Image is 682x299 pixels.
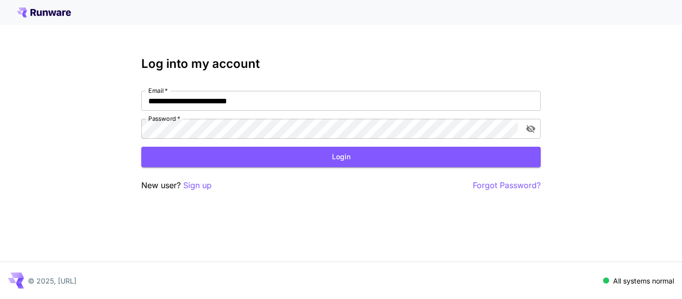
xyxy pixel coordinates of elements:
[141,147,541,167] button: Login
[141,179,212,192] p: New user?
[183,179,212,192] button: Sign up
[141,57,541,71] h3: Log into my account
[148,86,168,95] label: Email
[522,120,540,138] button: toggle password visibility
[473,179,541,192] button: Forgot Password?
[28,276,76,286] p: © 2025, [URL]
[613,276,674,286] p: All systems normal
[148,114,180,123] label: Password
